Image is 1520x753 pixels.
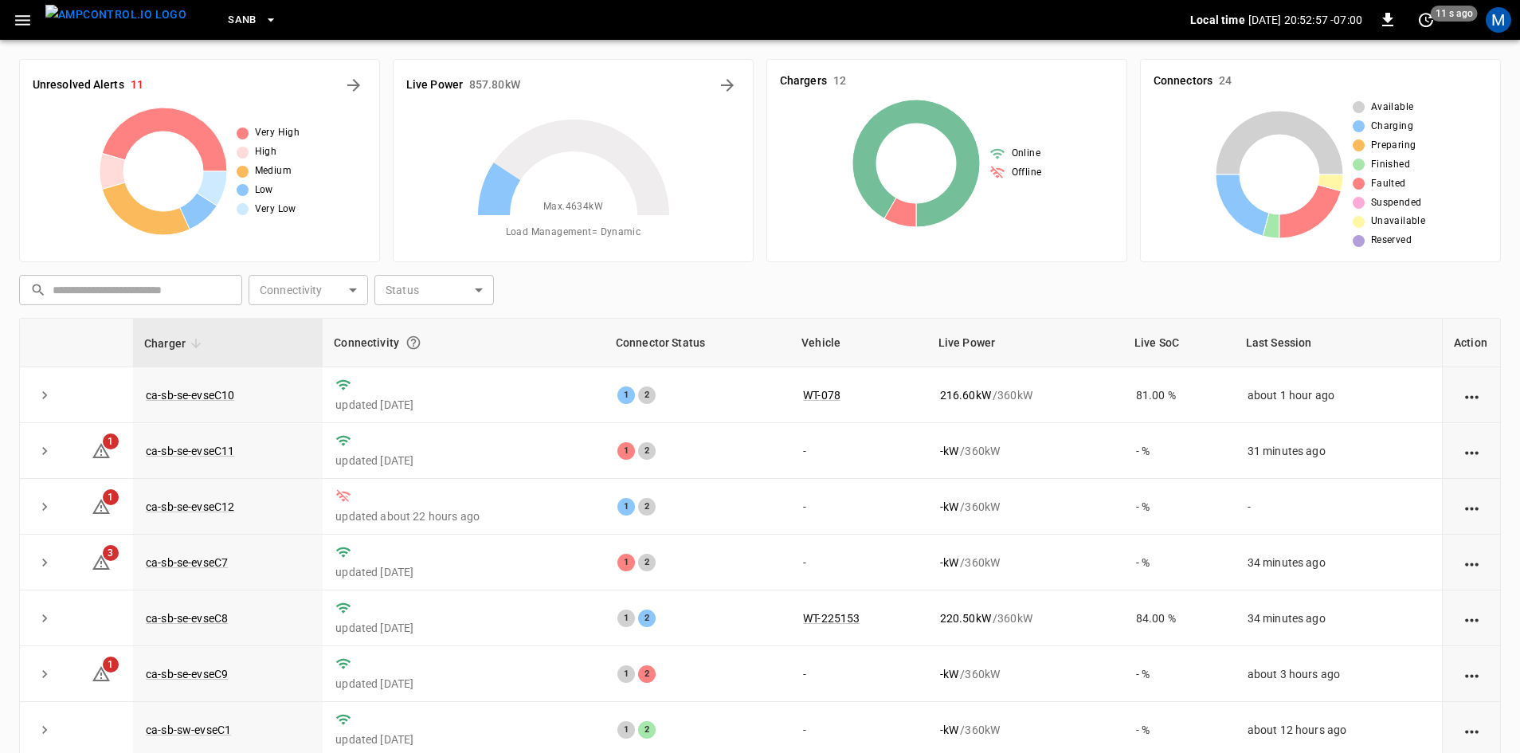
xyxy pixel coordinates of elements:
[45,5,186,25] img: ampcontrol.io logo
[638,498,656,516] div: 2
[255,202,296,218] span: Very Low
[1371,138,1416,154] span: Preparing
[1012,146,1040,162] span: Online
[940,443,958,459] p: - kW
[92,443,111,456] a: 1
[1371,119,1413,135] span: Charging
[1235,319,1442,367] th: Last Session
[255,144,277,160] span: High
[1462,499,1482,515] div: action cell options
[255,182,273,198] span: Low
[1235,479,1442,535] td: -
[92,667,111,680] a: 1
[341,73,366,98] button: All Alerts
[1123,535,1235,590] td: - %
[617,665,635,683] div: 1
[1462,387,1482,403] div: action cell options
[803,389,840,402] a: WT-078
[638,665,656,683] div: 2
[1371,157,1410,173] span: Finished
[33,383,57,407] button: expand row
[1190,12,1245,28] p: Local time
[146,556,228,569] a: ca-sb-se-evseC7
[1235,367,1442,423] td: about 1 hour ago
[103,489,119,505] span: 1
[617,610,635,627] div: 1
[334,328,594,357] div: Connectivity
[92,555,111,568] a: 3
[940,443,1111,459] div: / 360 kW
[255,125,300,141] span: Very High
[940,666,958,682] p: - kW
[617,721,635,739] div: 1
[1371,195,1422,211] span: Suspended
[406,76,463,94] h6: Live Power
[399,328,428,357] button: Connection between the charger and our software.
[1235,646,1442,702] td: about 3 hours ago
[715,73,740,98] button: Energy Overview
[617,498,635,516] div: 1
[1431,6,1478,22] span: 11 s ago
[638,554,656,571] div: 2
[1154,73,1212,90] h6: Connectors
[255,163,292,179] span: Medium
[103,545,119,561] span: 3
[940,610,991,626] p: 220.50 kW
[927,319,1123,367] th: Live Power
[92,500,111,512] a: 1
[1442,319,1500,367] th: Action
[1462,555,1482,571] div: action cell options
[1371,176,1406,192] span: Faulted
[790,319,927,367] th: Vehicle
[1012,165,1042,181] span: Offline
[335,676,592,692] p: updated [DATE]
[33,551,57,575] button: expand row
[1235,535,1442,590] td: 34 minutes ago
[790,646,927,702] td: -
[146,724,231,736] a: ca-sb-sw-evseC1
[638,386,656,404] div: 2
[1371,214,1425,229] span: Unavailable
[335,564,592,580] p: updated [DATE]
[790,423,927,479] td: -
[144,334,206,353] span: Charger
[780,73,827,90] h6: Chargers
[1371,233,1412,249] span: Reserved
[33,439,57,463] button: expand row
[940,555,958,571] p: - kW
[1235,590,1442,646] td: 34 minutes ago
[940,387,991,403] p: 216.60 kW
[335,397,592,413] p: updated [DATE]
[1123,590,1235,646] td: 84.00 %
[1123,319,1235,367] th: Live SoC
[940,722,958,738] p: - kW
[940,555,1111,571] div: / 360 kW
[638,442,656,460] div: 2
[1462,610,1482,626] div: action cell options
[33,606,57,630] button: expand row
[146,500,234,513] a: ca-sb-se-evseC12
[146,668,228,680] a: ca-sb-se-evseC9
[638,610,656,627] div: 2
[940,722,1111,738] div: / 360 kW
[33,718,57,742] button: expand row
[1371,100,1414,116] span: Available
[638,721,656,739] div: 2
[335,508,592,524] p: updated about 22 hours ago
[335,731,592,747] p: updated [DATE]
[146,389,234,402] a: ca-sb-se-evseC10
[1123,646,1235,702] td: - %
[33,76,124,94] h6: Unresolved Alerts
[33,495,57,519] button: expand row
[103,433,119,449] span: 1
[146,445,234,457] a: ca-sb-se-evseC11
[33,662,57,686] button: expand row
[803,612,860,625] a: WT-225153
[1462,722,1482,738] div: action cell options
[605,319,790,367] th: Connector Status
[543,199,603,215] span: Max. 4634 kW
[1462,666,1482,682] div: action cell options
[335,453,592,469] p: updated [DATE]
[790,535,927,590] td: -
[103,657,119,673] span: 1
